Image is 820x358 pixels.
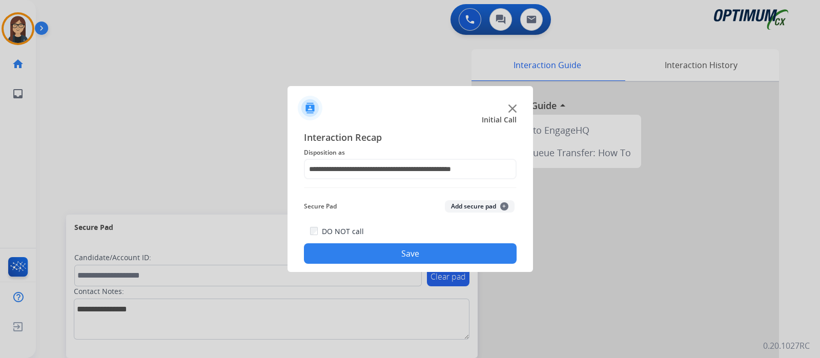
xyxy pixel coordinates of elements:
[322,226,364,237] label: DO NOT call
[445,200,515,213] button: Add secure pad+
[482,115,517,125] span: Initial Call
[304,243,517,264] button: Save
[500,202,508,210] span: +
[304,146,517,159] span: Disposition as
[298,96,322,120] img: contactIcon
[763,340,810,352] p: 0.20.1027RC
[304,130,517,146] span: Interaction Recap
[304,200,337,213] span: Secure Pad
[304,187,517,188] img: contact-recap-line.svg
